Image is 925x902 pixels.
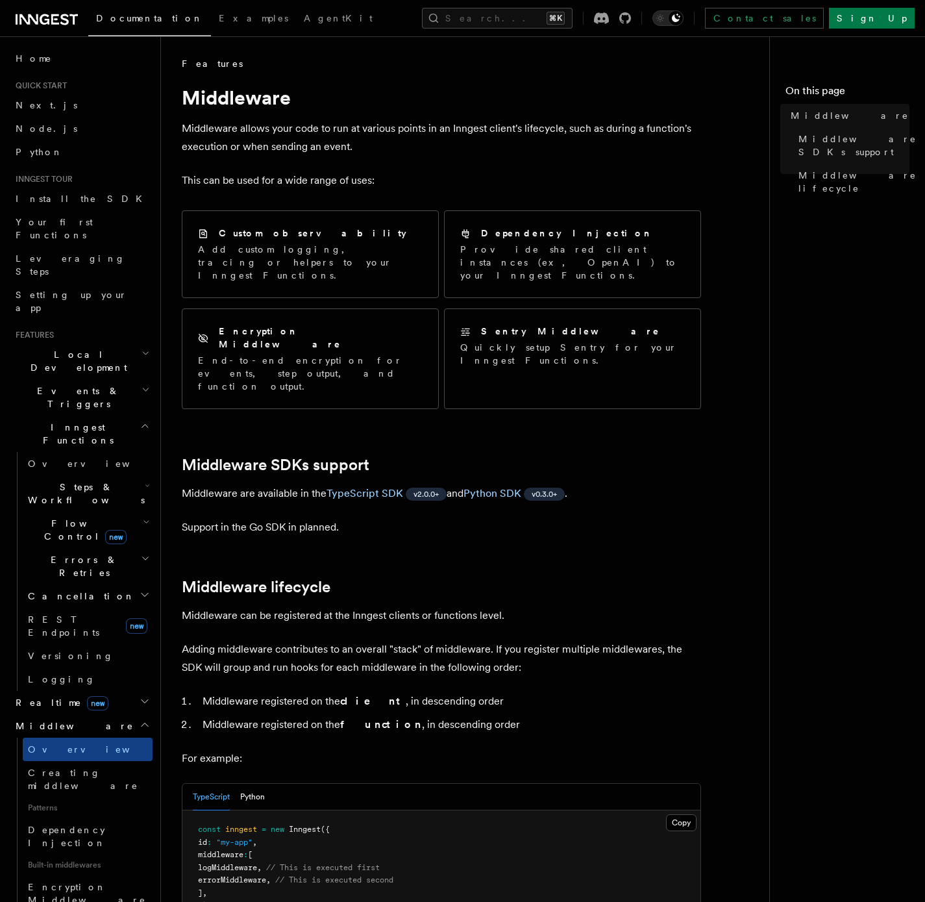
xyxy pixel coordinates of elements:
p: This can be used for a wide range of uses: [182,171,701,190]
h2: Sentry Middleware [481,325,660,338]
span: Steps & Workflows [23,481,145,507]
span: Events & Triggers [10,384,142,410]
a: Python SDK [463,487,521,499]
span: , [257,863,262,872]
span: Middleware [10,720,134,733]
a: Leveraging Steps [10,247,153,283]
span: Examples [219,13,288,23]
span: v0.3.0+ [532,489,557,499]
h2: Dependency Injection [481,227,653,240]
span: Python [16,147,63,157]
span: new [105,530,127,544]
span: id [198,838,207,847]
span: Middleware [791,109,909,122]
span: Local Development [10,348,142,374]
button: TypeScript [193,784,230,810]
span: : [207,838,212,847]
a: Node.js [10,117,153,140]
span: Logging [28,674,95,684]
span: , [266,875,271,884]
button: Realtimenew [10,691,153,714]
strong: function [340,718,422,731]
span: Cancellation [23,590,135,603]
span: : [243,850,248,859]
button: Inngest Functions [10,416,153,452]
a: Dependency InjectionProvide shared client instances (ex, OpenAI) to your Inngest Functions. [444,210,701,298]
button: Copy [666,814,697,831]
h4: On this page [785,83,909,104]
span: Your first Functions [16,217,93,240]
a: TypeScript SDK [327,487,403,499]
span: Inngest Functions [10,421,140,447]
a: Home [10,47,153,70]
a: Creating middleware [23,761,153,797]
span: Middleware lifecycle [798,169,917,195]
span: inngest [225,825,257,834]
a: Middleware lifecycle [793,164,909,200]
span: Features [10,330,54,340]
a: Setting up your app [10,283,153,319]
span: ({ [321,825,330,834]
button: Python [240,784,265,810]
button: Toggle dark mode [652,10,684,26]
span: AgentKit [304,13,373,23]
span: v2.0.0+ [413,489,439,499]
span: Quick start [10,81,67,91]
a: Versioning [23,644,153,668]
kbd: ⌘K [547,12,565,25]
a: Middleware lifecycle [182,578,330,596]
a: Overview [23,738,153,761]
span: Next.js [16,100,77,110]
span: Errors & Retries [23,553,141,579]
p: End-to-end encryption for events, step output, and function output. [198,354,423,393]
span: Realtime [10,696,108,709]
span: Overview [28,744,162,755]
p: Quickly setup Sentry for your Inngest Functions. [460,341,685,367]
h2: Encryption Middleware [219,325,423,351]
span: Dependency Injection [28,825,106,848]
p: Middleware can be registered at the Inngest clients or functions level. [182,607,701,625]
span: new [271,825,284,834]
h2: Custom observability [219,227,406,240]
a: Python [10,140,153,164]
span: logMiddleware [198,863,257,872]
span: Leveraging Steps [16,253,125,277]
button: Search...⌘K [422,8,573,29]
span: Home [16,52,52,65]
button: Cancellation [23,584,153,608]
a: Examples [211,4,296,35]
li: Middleware registered on the , in descending order [199,716,701,734]
span: Setting up your app [16,290,127,313]
span: , [253,838,257,847]
span: new [87,696,108,710]
p: Provide shared client instances (ex, OpenAI) to your Inngest Functions. [460,243,685,282]
li: Middleware registered on the , in descending order [199,692,701,710]
a: Sentry MiddlewareQuickly setup Sentry for your Inngest Functions. [444,308,701,409]
span: const [198,825,221,834]
a: Documentation [88,4,211,36]
a: Logging [23,668,153,691]
span: Middleware SDKs support [798,132,917,158]
a: Custom observabilityAdd custom logging, tracing or helpers to your Inngest Functions. [182,210,439,298]
span: Install the SDK [16,194,150,204]
span: REST Endpoints [28,614,99,638]
span: errorMiddleware [198,875,266,884]
p: Middleware are available in the and . [182,484,701,503]
a: Encryption MiddlewareEnd-to-end encryption for events, step output, and function output. [182,308,439,409]
button: Steps & Workflows [23,475,153,512]
span: Node.js [16,123,77,134]
strong: client [340,695,406,707]
p: Adding middleware contributes to an overall "stack" of middleware. If you register multiple middl... [182,640,701,677]
span: Flow Control [23,517,143,543]
span: ] [198,888,203,897]
a: AgentKit [296,4,380,35]
span: Documentation [96,13,203,23]
button: Flow Controlnew [23,512,153,548]
a: Install the SDK [10,187,153,210]
a: Next.js [10,94,153,117]
span: Inngest [289,825,321,834]
span: // This is executed first [266,863,380,872]
a: Middleware SDKs support [793,127,909,164]
span: middleware [198,850,243,859]
p: Add custom logging, tracing or helpers to your Inngest Functions. [198,243,423,282]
